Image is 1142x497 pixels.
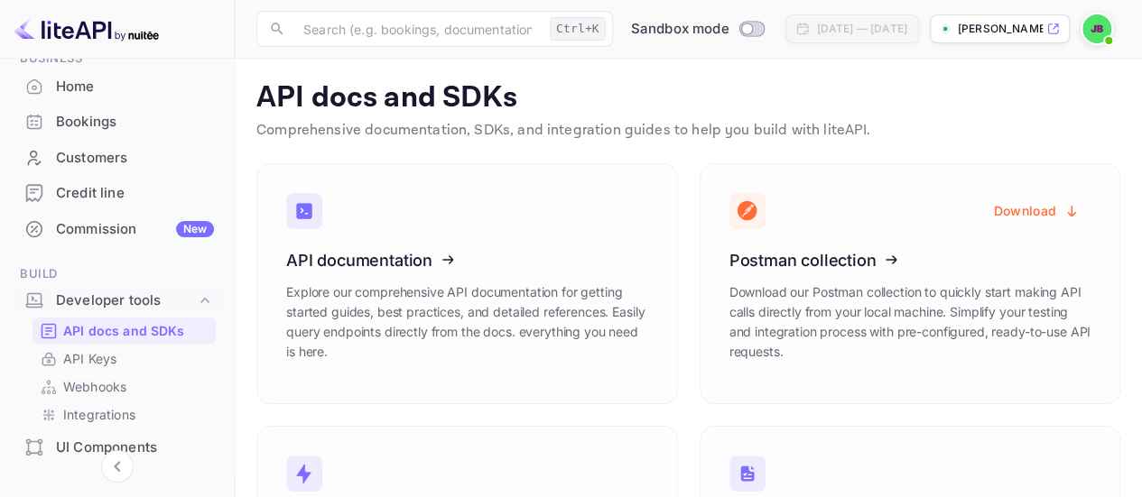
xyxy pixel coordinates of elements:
[11,176,223,211] div: Credit line
[286,282,648,362] p: Explore our comprehensive API documentation for getting started guides, best practices, and detai...
[63,405,135,424] p: Integrations
[56,183,214,204] div: Credit line
[729,251,1091,270] h3: Postman collection
[40,405,209,424] a: Integrations
[624,19,771,40] div: Switch to Production mode
[40,349,209,368] a: API Keys
[11,430,223,464] a: UI Components
[256,120,1120,142] p: Comprehensive documentation, SDKs, and integration guides to help you build with liteAPI.
[32,345,216,372] div: API Keys
[32,318,216,344] div: API docs and SDKs
[56,290,196,311] div: Developer tools
[11,141,223,174] a: Customers
[11,141,223,176] div: Customers
[11,105,223,138] a: Bookings
[11,69,223,105] div: Home
[63,321,185,340] p: API docs and SDKs
[56,148,214,169] div: Customers
[32,373,216,400] div: Webhooks
[56,219,214,240] div: Commission
[292,11,543,47] input: Search (e.g. bookings, documentation)
[550,17,606,41] div: Ctrl+K
[11,49,223,69] span: Business
[40,321,209,340] a: API docs and SDKs
[11,69,223,103] a: Home
[958,21,1043,37] p: [PERSON_NAME]-tdgkc.nui...
[11,212,223,245] a: CommissionNew
[817,21,907,37] div: [DATE] — [DATE]
[11,105,223,140] div: Bookings
[983,193,1091,228] button: Download
[14,14,159,43] img: LiteAPI logo
[729,282,1091,362] p: Download our Postman collection to quickly start making API calls directly from your local machin...
[56,112,214,133] div: Bookings
[63,349,116,368] p: API Keys
[1082,14,1111,43] img: Justin Bossi
[32,401,216,428] div: Integrations
[40,377,209,396] a: Webhooks
[11,264,223,284] span: Build
[256,80,1120,116] p: API docs and SDKs
[56,77,214,97] div: Home
[63,377,126,396] p: Webhooks
[11,430,223,465] div: UI Components
[56,437,214,458] div: UI Components
[256,163,678,404] a: API documentationExplore our comprehensive API documentation for getting started guides, best pra...
[101,450,134,483] button: Collapse navigation
[11,176,223,209] a: Credit line
[11,212,223,247] div: CommissionNew
[176,221,214,237] div: New
[56,474,214,494] div: Performance
[11,285,223,317] div: Developer tools
[631,19,729,40] span: Sandbox mode
[286,251,648,270] h3: API documentation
